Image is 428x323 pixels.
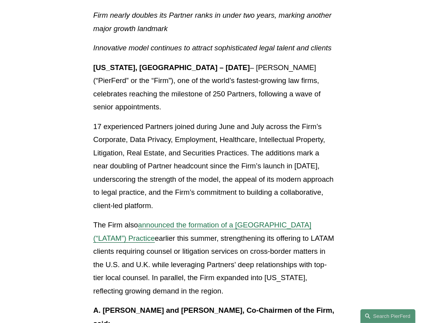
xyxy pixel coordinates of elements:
a: Search this site [360,309,415,323]
p: 17 experienced Partners joined during June and July across the Firm’s Corporate, Data Privacy, Em... [93,120,334,212]
em: Innovative model continues to attract sophisticated legal talent and clients [93,44,331,52]
p: The Firm also earlier this summer, strengthening its offering to LATAM clients requiring counsel ... [93,218,334,297]
strong: [US_STATE], [GEOGRAPHIC_DATA] – [DATE] [93,63,250,72]
a: announced the formation of a [GEOGRAPHIC_DATA] (“LATAM”) Practice [93,221,311,242]
p: – [PERSON_NAME] (“PierFerd” or the “Firm”), one of the world’s fastest-growing law firms, celebra... [93,61,334,114]
em: Firm nearly doubles its Partner ranks in under two years, marking another major growth landmark [93,11,333,33]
